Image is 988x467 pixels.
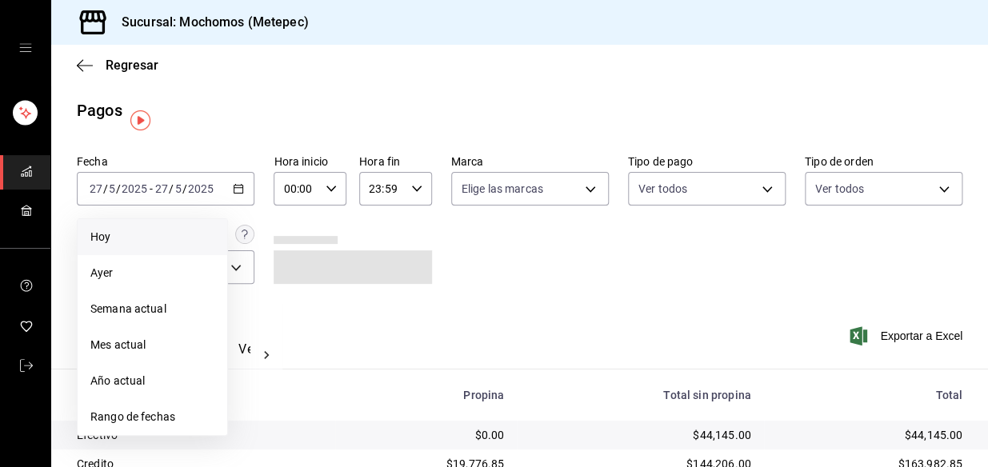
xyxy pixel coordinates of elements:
label: Tipo de orden [805,156,962,167]
input: -- [154,182,169,195]
span: Año actual [90,373,214,389]
span: Hoy [90,229,214,245]
span: Semana actual [90,301,214,317]
span: Mes actual [90,337,214,353]
input: -- [108,182,116,195]
button: open drawer [19,42,32,54]
label: Tipo de pago [628,156,786,167]
button: Ver pagos [238,341,298,369]
div: Pagos [77,98,122,122]
span: Ver todos [638,181,687,197]
button: Exportar a Excel [853,326,962,345]
input: -- [174,182,182,195]
h3: Sucursal: Mochomos (Metepec) [109,13,309,32]
span: - [150,182,153,195]
span: / [169,182,174,195]
div: $44,145.00 [530,427,750,443]
span: Ayer [90,265,214,281]
span: Rango de fechas [90,409,214,425]
label: Hora fin [359,156,432,167]
span: Elige las marcas [462,181,543,197]
label: Hora inicio [274,156,346,167]
label: Marca [451,156,609,167]
button: Regresar [77,58,158,73]
div: Total [777,389,962,401]
label: Fecha [77,156,254,167]
div: $44,145.00 [777,427,962,443]
div: $0.00 [348,427,505,443]
input: ---- [187,182,214,195]
input: -- [89,182,103,195]
span: Regresar [106,58,158,73]
span: / [116,182,121,195]
img: Tooltip marker [130,110,150,130]
input: ---- [121,182,148,195]
span: / [103,182,108,195]
span: Ver todos [815,181,864,197]
div: Total sin propina [530,389,750,401]
span: / [182,182,187,195]
div: Propina [348,389,505,401]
